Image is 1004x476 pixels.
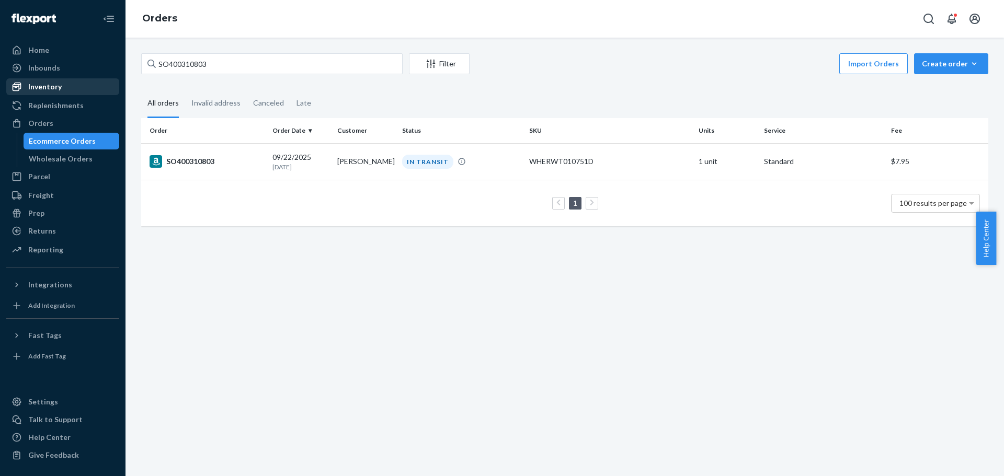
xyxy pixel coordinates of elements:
[150,155,264,168] div: SO400310803
[28,82,62,92] div: Inventory
[141,53,403,74] input: Search orders
[918,8,939,29] button: Open Search Box
[28,280,72,290] div: Integrations
[28,100,84,111] div: Replenishments
[28,171,50,182] div: Parcel
[922,59,980,69] div: Create order
[24,150,120,167] a: Wholesale Orders
[6,429,119,446] a: Help Center
[760,118,887,143] th: Service
[6,327,119,344] button: Fast Tags
[272,162,329,171] p: [DATE]
[6,393,119,410] a: Settings
[6,78,119,95] a: Inventory
[268,118,333,143] th: Order Date
[6,276,119,293] button: Integrations
[694,118,759,143] th: Units
[272,152,329,171] div: 09/22/2025
[333,143,398,180] td: [PERSON_NAME]
[6,97,119,114] a: Replenishments
[28,301,75,310] div: Add Integration
[29,136,96,146] div: Ecommerce Orders
[296,89,311,117] div: Late
[29,154,93,164] div: Wholesale Orders
[571,199,579,207] a: Page 1 is your current page
[6,42,119,59] a: Home
[6,447,119,463] button: Give Feedback
[914,53,988,74] button: Create order
[28,352,66,361] div: Add Fast Tag
[147,89,179,118] div: All orders
[6,241,119,258] a: Reporting
[28,414,83,425] div: Talk to Support
[28,330,62,341] div: Fast Tags
[6,168,119,185] a: Parcel
[28,226,56,236] div: Returns
[12,14,56,24] img: Flexport logo
[887,143,988,180] td: $7.95
[28,208,44,218] div: Prep
[28,63,60,73] div: Inbounds
[6,205,119,222] a: Prep
[253,89,284,117] div: Canceled
[6,348,119,365] a: Add Fast Tag
[28,190,54,201] div: Freight
[6,187,119,204] a: Freight
[24,133,120,149] a: Ecommerce Orders
[398,118,525,143] th: Status
[98,8,119,29] button: Close Navigation
[529,156,690,167] div: WHERWT010751D
[142,13,177,24] a: Orders
[6,223,119,239] a: Returns
[941,8,962,29] button: Open notifications
[6,115,119,132] a: Orders
[6,297,119,314] a: Add Integration
[402,155,453,169] div: IN TRANSIT
[28,450,79,460] div: Give Feedback
[839,53,908,74] button: Import Orders
[191,89,241,117] div: Invalid address
[964,8,985,29] button: Open account menu
[134,4,186,34] ol: breadcrumbs
[409,59,469,69] div: Filter
[694,143,759,180] td: 1 unit
[887,118,988,143] th: Fee
[899,199,967,207] span: 100 results per page
[141,118,268,143] th: Order
[409,53,470,74] button: Filter
[764,156,883,167] p: Standard
[976,212,996,265] button: Help Center
[6,411,119,428] a: Talk to Support
[28,432,71,443] div: Help Center
[28,245,63,255] div: Reporting
[525,118,694,143] th: SKU
[28,397,58,407] div: Settings
[337,126,394,135] div: Customer
[6,60,119,76] a: Inbounds
[28,45,49,55] div: Home
[28,118,53,129] div: Orders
